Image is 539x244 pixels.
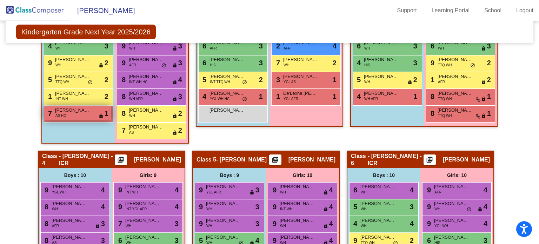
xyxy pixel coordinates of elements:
[172,46,177,52] span: lock
[120,110,126,117] span: 8
[101,202,105,212] span: 4
[129,113,135,118] span: WH
[323,190,328,196] span: lock
[117,220,122,227] span: 7
[52,223,59,229] span: AFR
[242,97,247,102] span: do_not_disturb_alt
[438,73,473,80] span: [PERSON_NAME]
[117,156,125,166] mat-icon: picture_as_pdf
[361,206,367,212] span: WH
[271,186,277,194] span: 9
[429,59,434,67] span: 9
[178,125,182,136] span: 2
[426,5,475,16] a: Learning Portal
[52,206,58,212] span: WH
[438,46,444,51] span: WH
[115,154,127,165] button: Print Students Details
[438,62,452,68] span: TTQ WH
[347,168,420,182] div: Boys : 10
[425,220,431,227] span: 9
[55,79,69,85] span: TTQ WH
[280,234,315,241] span: [PERSON_NAME]
[438,79,445,85] span: AFR
[438,56,473,63] span: [PERSON_NAME]
[161,63,166,68] span: do_not_disturb_alt
[259,91,263,102] span: 1
[361,223,367,229] span: WH
[210,46,217,51] span: AFR
[481,80,486,85] span: lock
[197,186,203,194] span: 9
[101,218,105,229] span: 3
[360,234,395,241] span: [PERSON_NAME]
[55,56,90,63] span: [PERSON_NAME]
[351,153,368,167] span: Class 6
[55,113,66,118] span: AS HC
[59,153,115,167] span: - [PERSON_NAME] - ICR
[364,96,378,101] span: WH AFR
[129,62,136,68] span: AFR
[392,5,422,16] a: Support
[487,41,491,51] span: 3
[368,153,424,167] span: - [PERSON_NAME] - ICR
[178,58,182,68] span: 3
[206,200,241,207] span: [PERSON_NAME]
[175,218,179,229] span: 3
[364,73,399,80] span: [PERSON_NAME]
[95,224,100,229] span: lock
[438,90,473,97] span: [PERSON_NAME]
[178,108,182,119] span: 2
[425,203,431,211] span: 9
[355,76,361,84] span: 5
[487,74,491,85] span: 2
[274,42,280,50] span: 2
[280,190,286,195] span: WH
[274,59,280,67] span: 7
[88,80,93,85] span: do_not_disturb_alt
[112,168,185,182] div: Girls: 9
[352,220,357,227] span: 4
[352,203,357,211] span: 5
[413,74,417,85] span: 2
[487,91,491,102] span: 1
[206,190,221,195] span: YGL AFR
[42,153,59,167] span: Class 4
[99,63,104,68] span: lock
[125,183,160,190] span: [PERSON_NAME]
[99,113,104,119] span: lock
[125,217,160,224] span: [PERSON_NAME]
[434,223,448,229] span: YGL WH
[283,56,318,63] span: [PERSON_NAME]
[280,200,315,207] span: [PERSON_NAME]
[410,185,414,195] span: 4
[206,223,212,229] span: WH
[126,206,147,212] span: INT YGL AFR
[249,190,254,196] span: lock
[280,223,286,229] span: WH
[172,97,177,102] span: lock
[280,183,315,190] span: [PERSON_NAME]
[255,202,259,212] span: 3
[46,59,52,67] span: 9
[434,206,440,212] span: WH
[172,113,177,119] span: lock
[355,93,361,100] span: 4
[487,58,491,68] span: 2
[484,202,487,212] span: 4
[129,90,164,97] span: [PERSON_NAME]
[105,58,108,68] span: 2
[364,46,370,51] span: WH
[360,183,395,190] span: [PERSON_NAME]
[420,168,493,182] div: Girls: 10
[210,62,216,68] span: HIS
[206,234,241,241] span: [PERSON_NAME]
[201,76,206,84] span: 5
[125,200,160,207] span: [PERSON_NAME]
[117,186,122,194] span: 9
[209,90,245,97] span: [PERSON_NAME]
[206,206,212,212] span: WH
[16,25,156,39] span: Kindergarten Grade Next Year 2025/2026
[425,186,431,194] span: 9
[129,73,164,80] span: [PERSON_NAME]
[333,91,337,102] span: 1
